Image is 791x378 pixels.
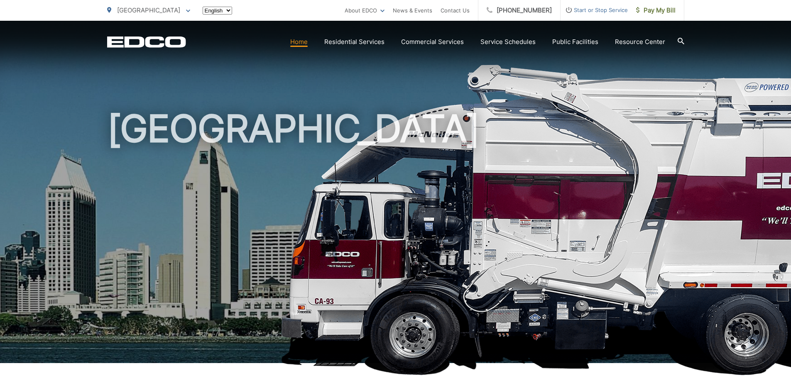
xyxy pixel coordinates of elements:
a: News & Events [393,5,432,15]
a: Home [290,37,308,47]
a: Service Schedules [480,37,536,47]
a: About EDCO [345,5,384,15]
h1: [GEOGRAPHIC_DATA] [107,108,684,371]
a: Contact Us [441,5,470,15]
span: [GEOGRAPHIC_DATA] [117,6,180,14]
a: Public Facilities [552,37,598,47]
a: Residential Services [324,37,384,47]
span: Pay My Bill [636,5,676,15]
select: Select a language [203,7,232,15]
a: Commercial Services [401,37,464,47]
a: Resource Center [615,37,665,47]
a: EDCD logo. Return to the homepage. [107,36,186,48]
